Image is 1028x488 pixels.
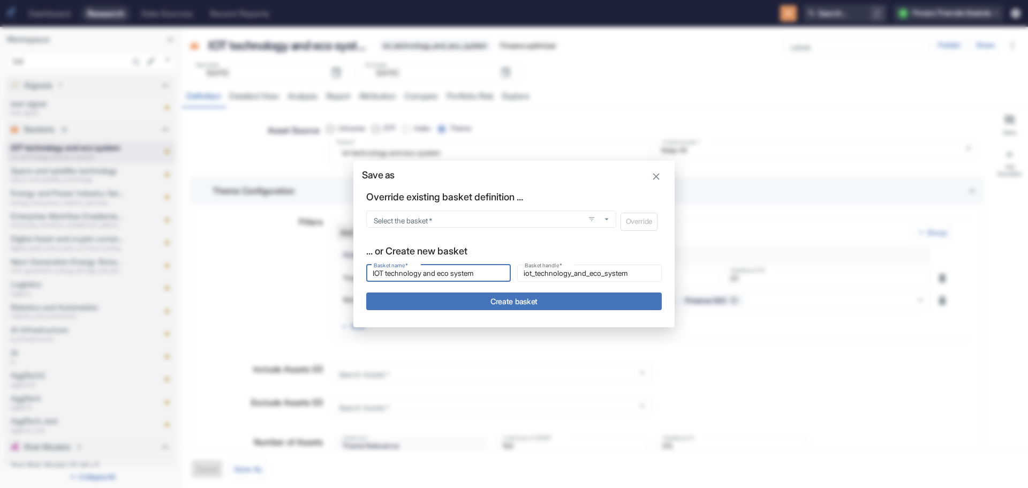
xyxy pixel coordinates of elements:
p: Override existing basket definition ... [366,190,523,204]
label: Basket name [374,261,408,269]
label: Basket handle [525,261,562,269]
button: Create basket [366,292,662,310]
p: ... or Create new basket [366,244,467,258]
button: open filters [585,213,598,226]
h2: Save as [353,161,675,181]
